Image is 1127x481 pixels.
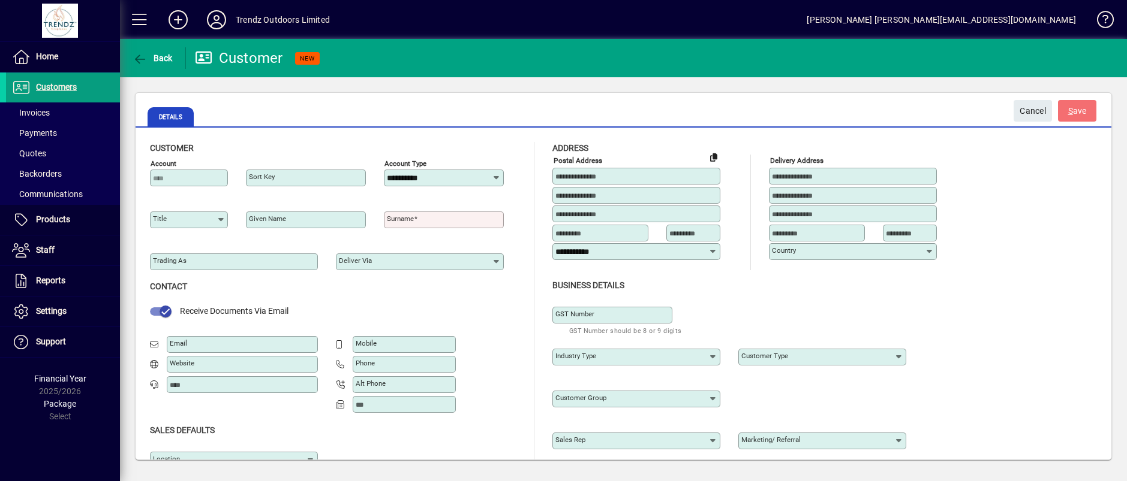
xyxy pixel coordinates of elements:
[356,379,386,388] mat-label: Alt Phone
[6,235,120,265] a: Staff
[150,282,187,291] span: Contact
[249,214,286,223] mat-label: Given name
[133,53,173,63] span: Back
[555,394,606,402] mat-label: Customer group
[6,266,120,296] a: Reports
[249,173,275,181] mat-label: Sort key
[555,352,596,360] mat-label: Industry type
[1088,2,1112,41] a: Knowledge Base
[180,306,288,316] span: Receive Documents Via Email
[1068,101,1087,121] span: ave
[36,245,55,255] span: Staff
[356,359,375,367] mat-label: Phone
[6,184,120,204] a: Communications
[6,164,120,184] a: Backorders
[36,276,65,285] span: Reports
[555,435,585,444] mat-label: Sales rep
[34,374,86,383] span: Financial Year
[236,10,330,29] div: Trendz Outdoors Limited
[153,214,167,223] mat-label: Title
[1014,100,1052,122] button: Cancel
[153,256,187,265] mat-label: Trading as
[44,399,76,409] span: Package
[300,55,315,62] span: NEW
[6,123,120,143] a: Payments
[552,280,624,290] span: Business details
[36,52,58,61] span: Home
[150,425,215,435] span: Sales defaults
[130,47,176,69] button: Back
[1020,101,1046,121] span: Cancel
[6,143,120,164] a: Quotes
[36,214,70,224] span: Products
[6,102,120,123] a: Invoices
[552,143,588,153] span: Address
[36,82,77,92] span: Customers
[356,339,377,347] mat-label: Mobile
[197,9,236,31] button: Profile
[6,205,120,235] a: Products
[148,107,194,126] span: Details
[170,339,187,347] mat-label: Email
[704,147,723,167] button: Copy to Delivery address
[569,323,682,337] mat-hint: GST Number should be 8 or 9 digits
[741,435,801,444] mat-label: Marketing/ Referral
[6,297,120,326] a: Settings
[12,108,50,117] span: Invoices
[151,159,176,168] mat-label: Account
[6,42,120,72] a: Home
[384,159,426,168] mat-label: Account Type
[195,49,283,68] div: Customer
[555,310,594,318] mat-label: GST Number
[12,128,57,138] span: Payments
[12,169,62,179] span: Backorders
[36,306,67,316] span: Settings
[12,149,46,158] span: Quotes
[1068,106,1073,116] span: S
[339,256,372,265] mat-label: Deliver via
[150,143,194,153] span: Customer
[6,327,120,357] a: Support
[170,359,194,367] mat-label: Website
[153,455,180,463] mat-label: Location
[36,337,66,346] span: Support
[741,352,788,360] mat-label: Customer type
[120,47,186,69] app-page-header-button: Back
[1058,100,1096,122] button: Save
[807,10,1076,29] div: [PERSON_NAME] [PERSON_NAME][EMAIL_ADDRESS][DOMAIN_NAME]
[12,189,83,199] span: Communications
[387,214,414,223] mat-label: Surname
[772,246,796,255] mat-label: Country
[159,9,197,31] button: Add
